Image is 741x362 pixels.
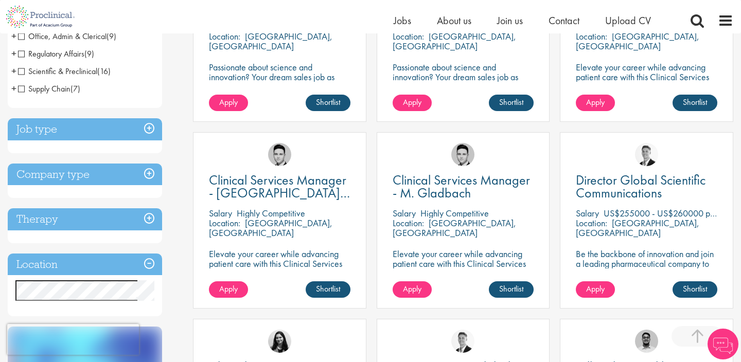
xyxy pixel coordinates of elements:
h3: Company type [8,164,162,186]
a: About us [437,14,471,27]
p: Elevate your career while advancing patient care with this Clinical Services Manager position wit... [393,249,534,288]
h3: Location [8,254,162,276]
a: Shortlist [306,281,350,298]
span: + [11,81,16,96]
a: Shortlist [489,281,534,298]
p: [GEOGRAPHIC_DATA], [GEOGRAPHIC_DATA] [576,217,699,239]
span: Office, Admin & Clerical [18,31,116,42]
span: Salary [576,207,599,219]
a: Apply [393,281,432,298]
img: Timothy Deschamps [635,330,658,353]
span: Apply [586,97,605,107]
span: Location: [393,30,424,42]
p: Highly Competitive [237,207,305,219]
span: Salary [209,207,232,219]
p: Elevate your career while advancing patient care with this Clinical Services Manager position wit... [576,62,717,101]
p: [GEOGRAPHIC_DATA], [GEOGRAPHIC_DATA] [393,217,516,239]
img: George Watson [451,330,474,353]
a: Contact [549,14,579,27]
p: Elevate your career while advancing patient care with this Clinical Services Manager position wit... [209,249,350,288]
span: Clinical Services Manager - [GEOGRAPHIC_DATA], [GEOGRAPHIC_DATA], [GEOGRAPHIC_DATA] [209,171,350,227]
a: Apply [209,95,248,111]
img: Indre Stankeviciute [268,330,291,353]
span: Supply Chain [18,83,80,94]
a: Shortlist [306,95,350,111]
span: Apply [586,283,605,294]
p: [GEOGRAPHIC_DATA], [GEOGRAPHIC_DATA] [576,30,699,52]
span: Director Global Scientific Communications [576,171,705,202]
span: Location: [576,217,607,229]
a: Jobs [394,14,411,27]
span: Regulatory Affairs [18,48,94,59]
a: Apply [209,281,248,298]
a: Apply [576,281,615,298]
a: Apply [393,95,432,111]
p: [GEOGRAPHIC_DATA], [GEOGRAPHIC_DATA] [209,217,332,239]
p: Be the backbone of innovation and join a leading pharmaceutical company to help keep life-changin... [576,249,717,298]
a: Shortlist [489,95,534,111]
span: Apply [403,97,421,107]
a: Director Global Scientific Communications [576,174,717,200]
span: (7) [70,83,80,94]
span: Apply [219,283,238,294]
img: Chatbot [708,329,738,359]
p: Passionate about science and innovation? Your dream sales job as Territory Manager awaits! [209,62,350,92]
span: + [11,46,16,61]
span: (9) [107,31,116,42]
h3: Job type [8,118,162,140]
span: Location: [576,30,607,42]
span: Supply Chain [18,83,70,94]
a: Clinical Services Manager - [GEOGRAPHIC_DATA], [GEOGRAPHIC_DATA], [GEOGRAPHIC_DATA] [209,174,350,200]
span: + [11,63,16,79]
span: Location: [393,217,424,229]
img: Connor Lynes [451,143,474,166]
h3: Therapy [8,208,162,230]
span: Regulatory Affairs [18,48,84,59]
p: Passionate about science and innovation? Your dream sales job as Territory Manager awaits! [393,62,534,92]
span: Apply [403,283,421,294]
span: Apply [219,97,238,107]
a: Shortlist [673,281,717,298]
a: Clinical Services Manager - M. Gladbach [393,174,534,200]
span: Scientific & Preclinical [18,66,97,77]
a: Apply [576,95,615,111]
span: + [11,28,16,44]
p: [GEOGRAPHIC_DATA], [GEOGRAPHIC_DATA] [393,30,516,52]
span: (9) [84,48,94,59]
p: Highly Competitive [420,207,489,219]
p: [GEOGRAPHIC_DATA], [GEOGRAPHIC_DATA] [209,30,332,52]
a: Upload CV [605,14,651,27]
iframe: reCAPTCHA [7,324,139,355]
span: Clinical Services Manager - M. Gladbach [393,171,530,202]
img: Connor Lynes [268,143,291,166]
a: Join us [497,14,523,27]
span: Scientific & Preclinical [18,66,111,77]
img: George Watson [635,143,658,166]
span: Office, Admin & Clerical [18,31,107,42]
span: Salary [393,207,416,219]
span: (16) [97,66,111,77]
span: Location: [209,217,240,229]
a: Shortlist [673,95,717,111]
span: Location: [209,30,240,42]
